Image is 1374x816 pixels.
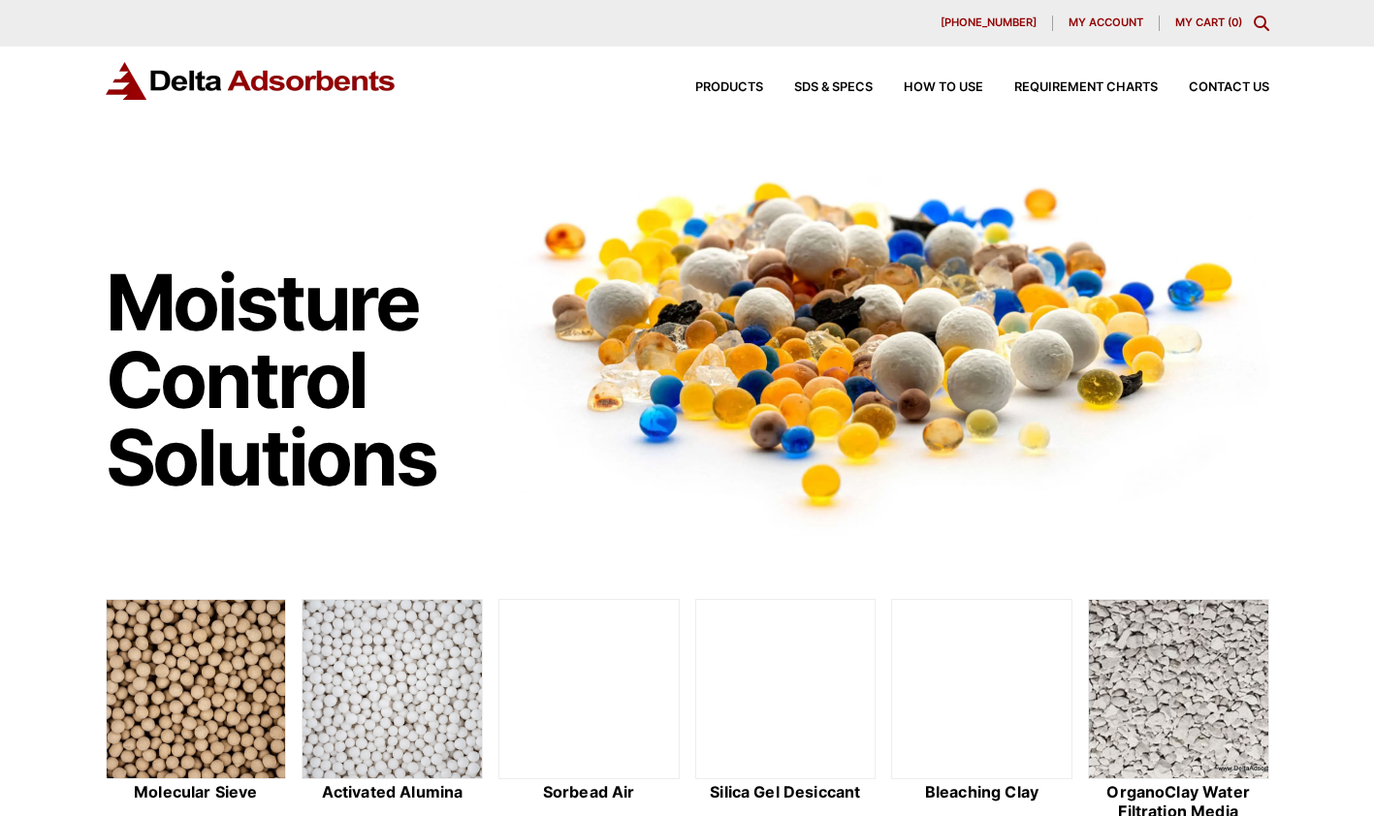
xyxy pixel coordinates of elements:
[106,264,480,496] h1: Moisture Control Solutions
[763,81,873,94] a: SDS & SPECS
[664,81,763,94] a: Products
[1254,16,1269,31] div: Toggle Modal Content
[695,81,763,94] span: Products
[106,783,287,801] h2: Molecular Sieve
[1158,81,1269,94] a: Contact Us
[106,62,397,100] img: Delta Adsorbents
[1175,16,1242,29] a: My Cart (0)
[925,16,1053,31] a: [PHONE_NUMBER]
[1069,17,1143,28] span: My account
[1014,81,1158,94] span: Requirement Charts
[891,783,1072,801] h2: Bleaching Clay
[941,17,1037,28] span: [PHONE_NUMBER]
[498,783,680,801] h2: Sorbead Air
[873,81,983,94] a: How to Use
[695,783,877,801] h2: Silica Gel Desiccant
[498,146,1269,537] img: Image
[302,783,483,801] h2: Activated Alumina
[1189,81,1269,94] span: Contact Us
[794,81,873,94] span: SDS & SPECS
[904,81,983,94] span: How to Use
[1053,16,1160,31] a: My account
[1231,16,1238,29] span: 0
[983,81,1158,94] a: Requirement Charts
